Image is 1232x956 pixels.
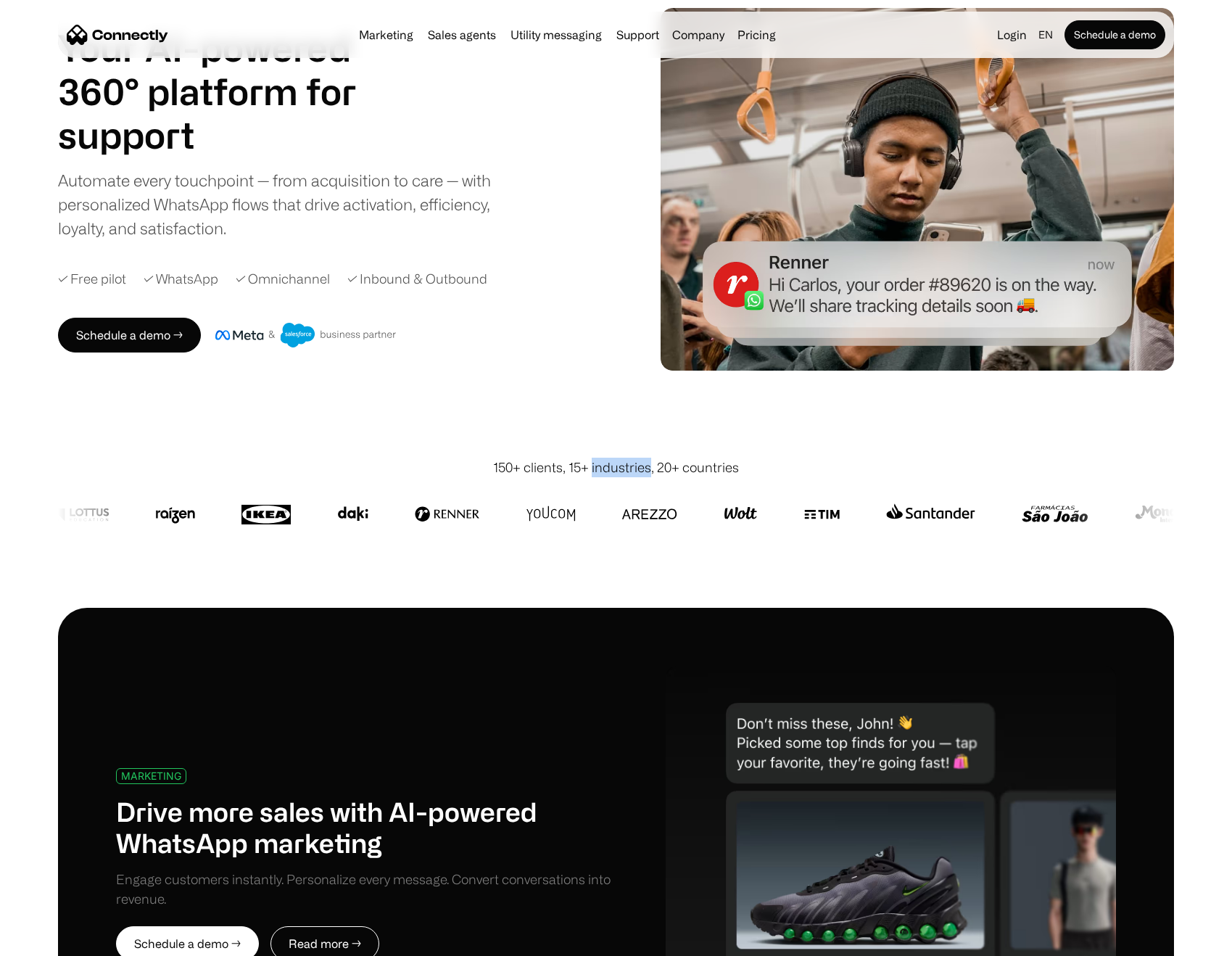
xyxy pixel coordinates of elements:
[236,269,330,289] div: ✓ Omnichannel
[58,113,392,157] div: carousel
[144,269,218,289] div: ✓ WhatsApp
[58,113,392,157] div: 2 of 4
[67,24,168,46] a: home
[58,269,126,289] div: ✓ Free pilot
[116,870,616,909] div: Engage customers instantly. Personalize every message. Convert conversations into revenue.
[29,931,87,951] ul: Language list
[215,323,397,347] img: Meta and Salesforce business partner badge.
[116,796,616,858] h1: Drive more sales with AI-powered WhatsApp marketing
[58,168,515,240] div: Automate every touchpoint — from acquisition to care — with personalized WhatsApp flows that driv...
[58,26,392,113] h1: Your AI-powered 360° platform for
[732,29,782,41] a: Pricing
[1033,25,1062,45] div: en
[505,29,608,41] a: Utility messaging
[58,113,392,157] h1: support
[672,25,724,45] div: Company
[611,29,665,41] a: Support
[668,25,729,45] div: Company
[121,770,181,781] div: MARKETING
[1038,25,1053,45] div: en
[493,458,739,477] div: 150+ clients, 15+ industries, 20+ countries
[353,29,419,41] a: Marketing
[347,269,487,289] div: ✓ Inbound & Outbound
[15,929,87,951] aside: Language selected: English
[422,29,502,41] a: Sales agents
[58,318,201,353] a: Schedule a demo →
[991,25,1033,45] a: Login
[1064,20,1165,49] a: Schedule a demo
